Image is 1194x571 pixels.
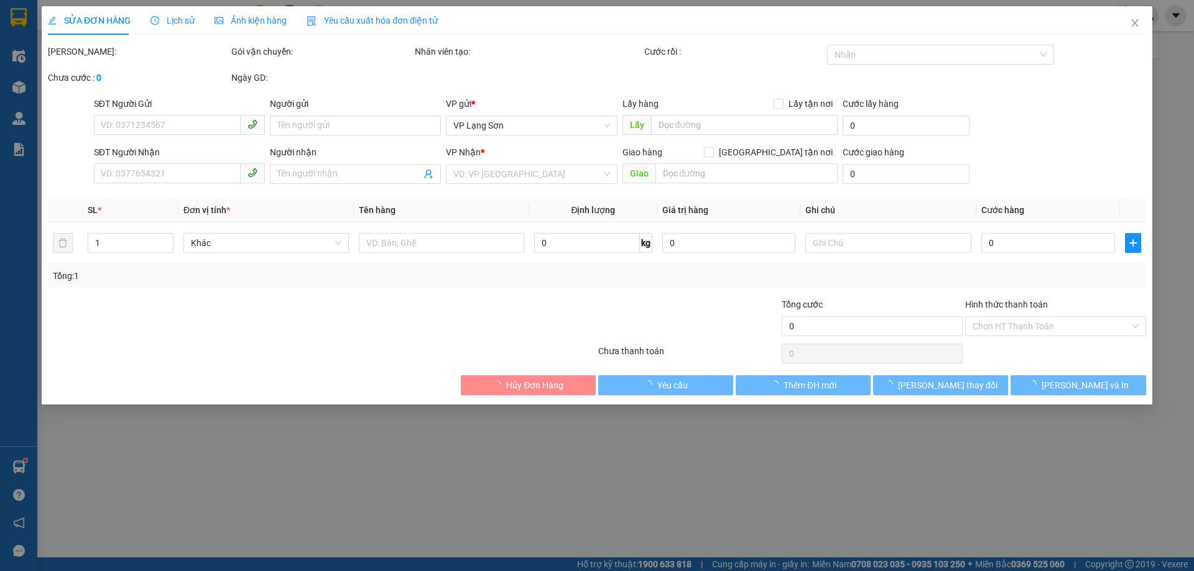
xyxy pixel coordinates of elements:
button: plus [1125,233,1141,253]
div: Ngày GD: [231,71,412,85]
button: Yêu cầu [598,375,733,395]
input: Cước lấy hàng [843,116,970,135]
span: phone [248,119,257,129]
span: Lấy hàng [622,99,659,109]
span: Yêu cầu xuất hóa đơn điện tử [307,16,438,25]
div: Chưa cước : [48,71,229,85]
span: Yêu cầu [657,378,688,392]
th: Ghi chú [801,198,976,222]
span: loading [644,380,657,389]
label: Cước giao hàng [843,147,904,157]
span: loading [770,380,784,389]
span: phone [248,168,257,178]
button: Hủy Đơn Hàng [461,375,596,395]
span: [PERSON_NAME] thay đổi [898,378,997,392]
div: VP gửi [447,97,618,111]
span: Ảnh kiện hàng [215,16,287,25]
span: SL [88,205,98,215]
span: clock-circle [150,16,159,25]
div: Người gửi [270,97,441,111]
div: [PERSON_NAME]: [48,45,229,58]
div: Chưa thanh toán [597,344,780,366]
span: [PERSON_NAME] và In [1042,378,1129,392]
label: Cước lấy hàng [843,99,899,109]
input: VD: Bàn, Ghế [359,233,524,253]
button: Thêm ĐH mới [736,375,871,395]
span: VP Lạng Sơn [454,116,610,135]
span: Tên hàng [359,205,396,215]
span: loading [1028,380,1042,389]
span: Lấy tận nơi [784,97,838,111]
span: loading [493,380,506,389]
span: Thêm ĐH mới [784,378,836,392]
div: SĐT Người Gửi [94,97,265,111]
span: Giao [622,163,655,183]
span: SỬA ĐƠN HÀNG [48,16,131,25]
span: Lấy [622,115,651,135]
span: Giá trị hàng [662,205,708,215]
span: Đơn vị tính [183,205,230,215]
button: delete [53,233,73,253]
input: Dọc đường [651,115,838,135]
span: edit [48,16,57,25]
span: Hủy Đơn Hàng [506,378,563,392]
span: Định lượng [572,205,616,215]
span: picture [215,16,223,25]
span: user-add [424,169,434,179]
div: Nhân viên tạo: [415,45,642,58]
div: Tổng: 1 [53,269,461,283]
button: [PERSON_NAME] thay đổi [873,375,1008,395]
button: Close [1118,6,1152,41]
input: Ghi Chú [806,233,971,253]
b: 0 [96,73,101,83]
span: kg [640,233,652,253]
span: plus [1126,238,1141,248]
span: VP Nhận [447,147,481,157]
span: Tổng cước [782,299,823,309]
span: Khác [191,234,341,252]
span: Giao hàng [622,147,662,157]
span: Lịch sử [150,16,195,25]
span: Cước hàng [981,205,1024,215]
img: icon [307,16,317,26]
div: Gói vận chuyển: [231,45,412,58]
button: [PERSON_NAME] và In [1011,375,1146,395]
input: Dọc đường [655,163,838,183]
span: close [1130,18,1140,28]
span: [GEOGRAPHIC_DATA] tận nơi [714,145,838,159]
span: loading [884,380,898,389]
div: SĐT Người Nhận [94,145,265,159]
input: Cước giao hàng [843,164,970,184]
label: Hình thức thanh toán [965,299,1048,309]
div: Cước rồi : [644,45,825,58]
div: Người nhận [270,145,441,159]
